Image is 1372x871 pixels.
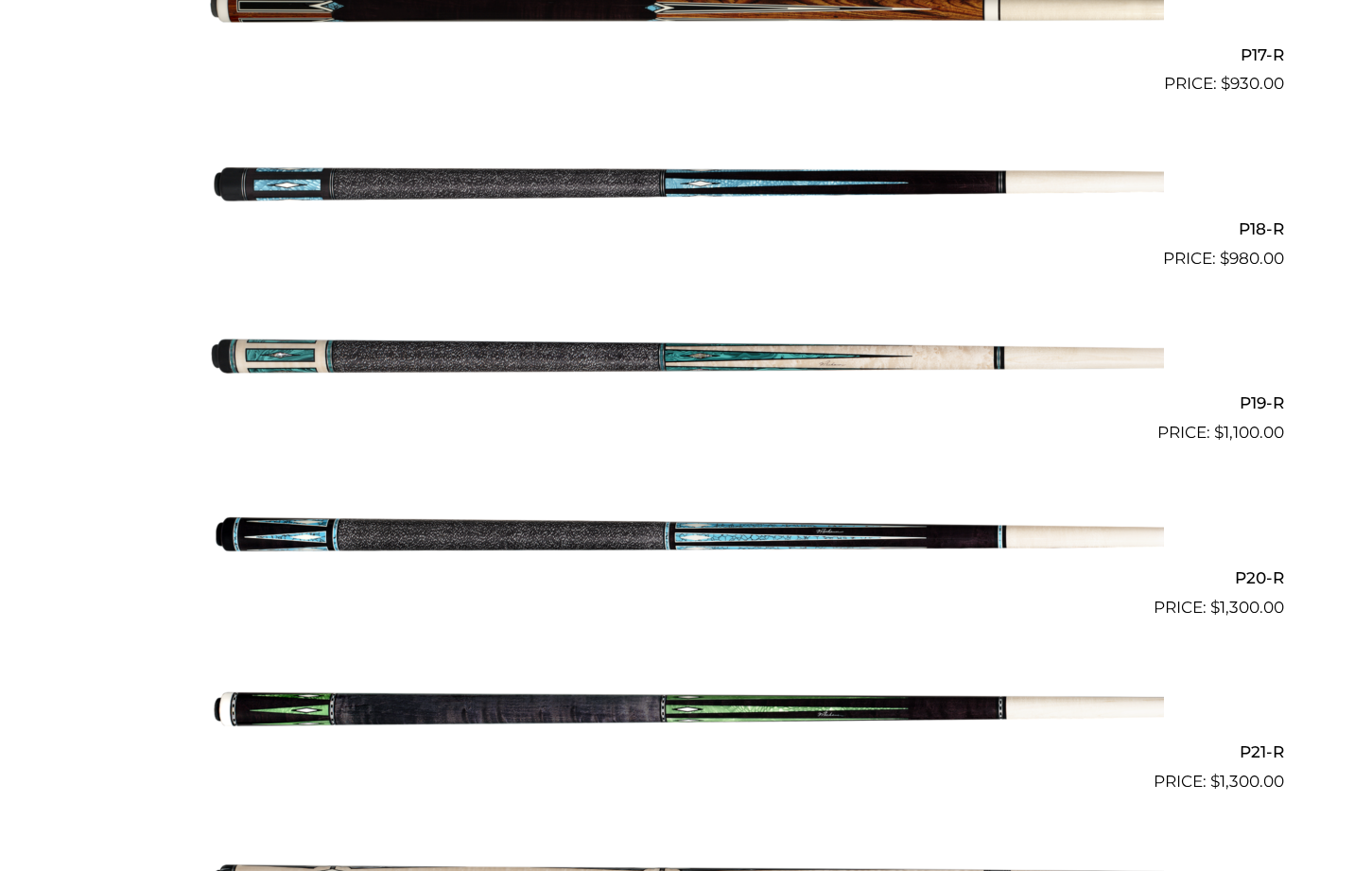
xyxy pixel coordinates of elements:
[1210,598,1284,617] bdi: 1,300.00
[89,628,1284,794] a: P21-R $1,300.00
[1220,249,1284,268] bdi: 980.00
[209,453,1164,612] img: P20-R
[209,628,1164,787] img: P21-R
[89,735,1284,770] h2: P21-R
[89,279,1284,445] a: P19-R $1,100.00
[1210,772,1284,791] bdi: 1,300.00
[89,104,1284,270] a: P18-R $980.00
[89,211,1284,246] h2: P18-R
[89,37,1284,72] h2: P17-R
[209,104,1164,263] img: P18-R
[89,386,1284,421] h2: P19-R
[1214,423,1224,442] span: $
[89,560,1284,595] h2: P20-R
[1221,74,1284,93] bdi: 930.00
[209,279,1164,438] img: P19-R
[1214,423,1284,442] bdi: 1,100.00
[1210,598,1220,617] span: $
[1220,249,1229,268] span: $
[1210,772,1220,791] span: $
[1221,74,1230,93] span: $
[89,453,1284,619] a: P20-R $1,300.00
